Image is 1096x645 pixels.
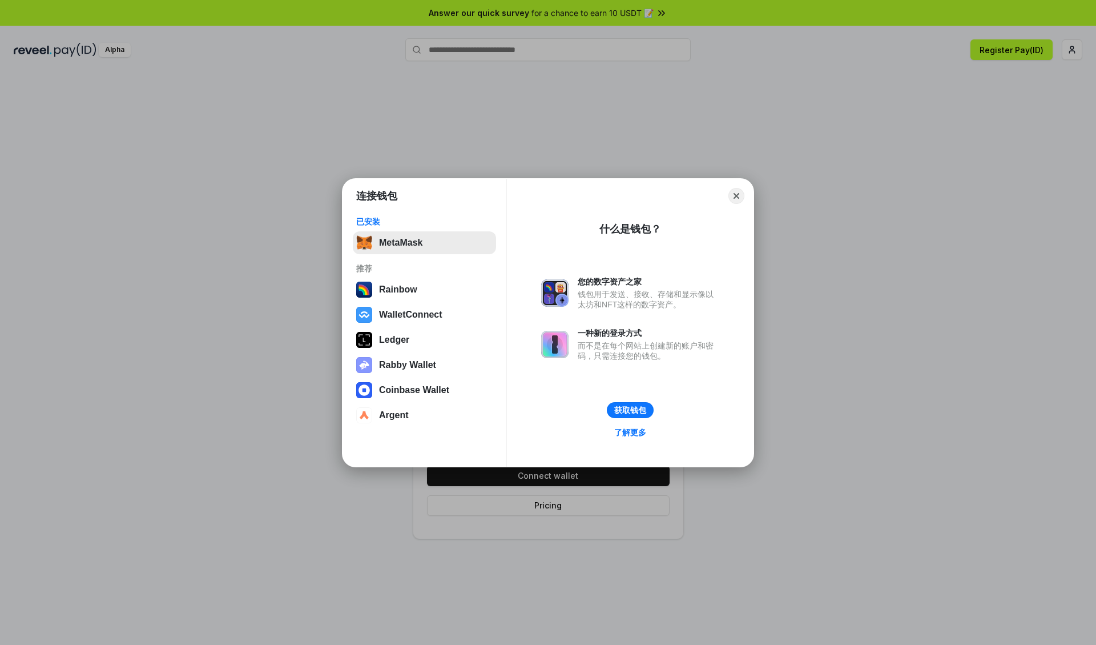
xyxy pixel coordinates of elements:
[379,310,442,320] div: WalletConnect
[578,328,719,338] div: 一种新的登录方式
[607,425,653,440] a: 了解更多
[356,307,372,323] img: svg+xml,%3Csvg%20width%3D%2228%22%20height%3D%2228%22%20viewBox%3D%220%200%2028%2028%22%20fill%3D...
[379,285,417,295] div: Rainbow
[353,278,496,301] button: Rainbow
[353,404,496,427] button: Argent
[356,407,372,423] img: svg+xml,%3Csvg%20width%3D%2228%22%20height%3D%2228%22%20viewBox%3D%220%200%2028%2028%22%20fill%3D...
[379,410,409,420] div: Argent
[356,217,493,227] div: 已安装
[356,332,372,348] img: svg+xml,%3Csvg%20xmlns%3D%22http%3A%2F%2Fwww.w3.org%2F2000%2Fsvg%22%20width%3D%2228%22%20height%3...
[728,188,744,204] button: Close
[356,282,372,298] img: svg+xml,%3Csvg%20width%3D%22120%22%20height%3D%22120%22%20viewBox%3D%220%200%20120%20120%22%20fil...
[356,382,372,398] img: svg+xml,%3Csvg%20width%3D%2228%22%20height%3D%2228%22%20viewBox%3D%220%200%2028%2028%22%20fill%3D...
[578,277,719,287] div: 您的数字资产之家
[541,279,569,307] img: svg+xml,%3Csvg%20xmlns%3D%22http%3A%2F%2Fwww.w3.org%2F2000%2Fsvg%22%20fill%3D%22none%22%20viewBox...
[356,189,397,203] h1: 连接钱包
[379,360,436,370] div: Rabby Wallet
[353,231,496,254] button: MetaMask
[379,335,409,345] div: Ledger
[578,340,719,361] div: 而不是在每个网站上创建新的账户和密码，只需连接您的钱包。
[353,354,496,376] button: Rabby Wallet
[356,235,372,251] img: svg+xml,%3Csvg%20fill%3D%22none%22%20height%3D%2233%22%20viewBox%3D%220%200%2035%2033%22%20width%...
[607,402,654,418] button: 获取钱包
[614,427,646,438] div: 了解更多
[578,289,719,310] div: 钱包用于发送、接收、存储和显示像以太坊和NFT这样的数字资产。
[356,357,372,373] img: svg+xml,%3Csvg%20xmlns%3D%22http%3A%2F%2Fwww.w3.org%2F2000%2Fsvg%22%20fill%3D%22none%22%20viewBox...
[353,379,496,402] button: Coinbase Wallet
[599,222,661,236] div: 什么是钱包？
[541,331,569,358] img: svg+xml,%3Csvg%20xmlns%3D%22http%3A%2F%2Fwww.w3.org%2F2000%2Fsvg%22%20fill%3D%22none%22%20viewBox...
[353,328,496,351] button: Ledger
[379,238,422,248] div: MetaMask
[356,263,493,274] div: 推荐
[614,405,646,415] div: 获取钱包
[379,385,449,395] div: Coinbase Wallet
[353,303,496,326] button: WalletConnect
